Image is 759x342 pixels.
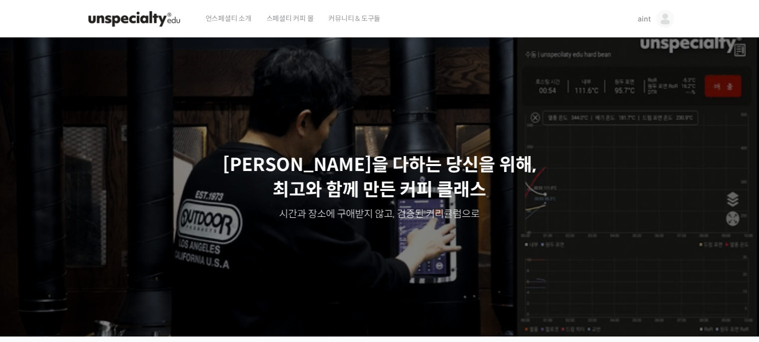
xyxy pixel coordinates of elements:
[10,153,750,203] p: [PERSON_NAME]을 다하는 당신을 위해, 최고와 함께 만든 커피 클래스
[638,14,651,23] span: aint
[10,207,750,221] p: 시간과 장소에 구애받지 않고, 검증된 커리큘럼으로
